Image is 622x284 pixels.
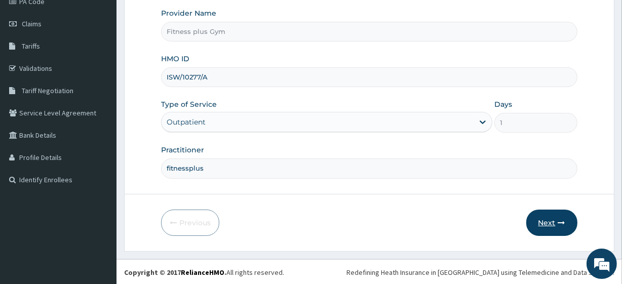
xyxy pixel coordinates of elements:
a: RelianceHMO [181,268,224,277]
span: Tariffs [22,42,40,51]
div: Minimize live chat window [166,5,190,29]
div: Redefining Heath Insurance in [GEOGRAPHIC_DATA] using Telemedicine and Data Science! [346,267,614,277]
input: Enter Name [161,158,577,178]
button: Next [526,210,577,236]
strong: Copyright © 2017 . [124,268,226,277]
textarea: Type your message and hit 'Enter' [5,182,193,218]
label: Practitioner [161,145,204,155]
label: HMO ID [161,54,189,64]
span: We're online! [59,80,140,183]
label: Type of Service [161,99,217,109]
input: Enter HMO ID [161,67,577,87]
label: Days [494,99,512,109]
img: d_794563401_company_1708531726252_794563401 [19,51,41,76]
label: Provider Name [161,8,216,18]
button: Previous [161,210,219,236]
div: Chat with us now [53,57,170,70]
span: Claims [22,19,42,28]
span: Tariff Negotiation [22,86,73,95]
